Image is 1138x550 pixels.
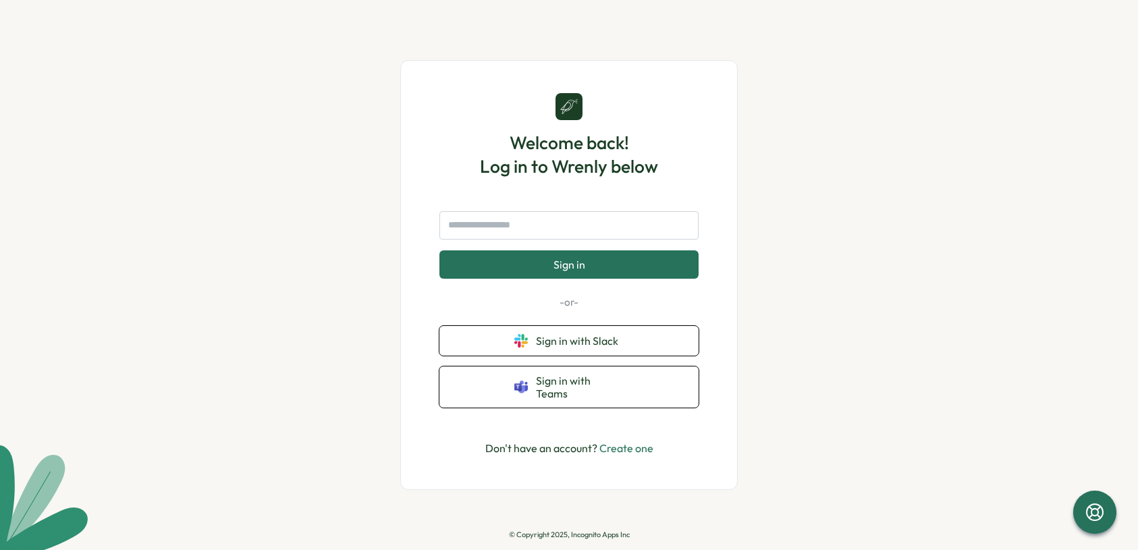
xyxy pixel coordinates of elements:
[536,335,624,347] span: Sign in with Slack
[439,295,699,310] p: -or-
[439,366,699,408] button: Sign in with Teams
[553,258,585,271] span: Sign in
[599,441,653,455] a: Create one
[509,530,630,539] p: © Copyright 2025, Incognito Apps Inc
[480,131,658,178] h1: Welcome back! Log in to Wrenly below
[485,440,653,457] p: Don't have an account?
[439,326,699,356] button: Sign in with Slack
[439,250,699,279] button: Sign in
[536,375,624,400] span: Sign in with Teams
